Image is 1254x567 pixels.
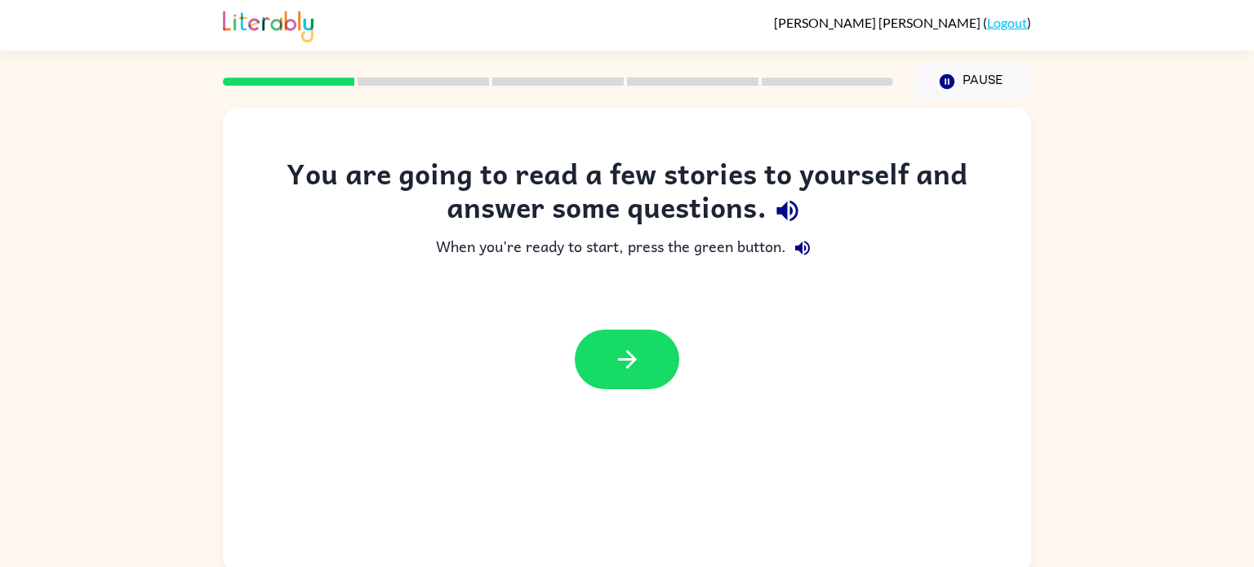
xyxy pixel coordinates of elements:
[256,232,998,264] div: When you're ready to start, press the green button.
[774,15,983,30] span: [PERSON_NAME] [PERSON_NAME]
[987,15,1027,30] a: Logout
[256,157,998,232] div: You are going to read a few stories to yourself and answer some questions.
[223,7,313,42] img: Literably
[774,15,1031,30] div: ( )
[913,63,1031,100] button: Pause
